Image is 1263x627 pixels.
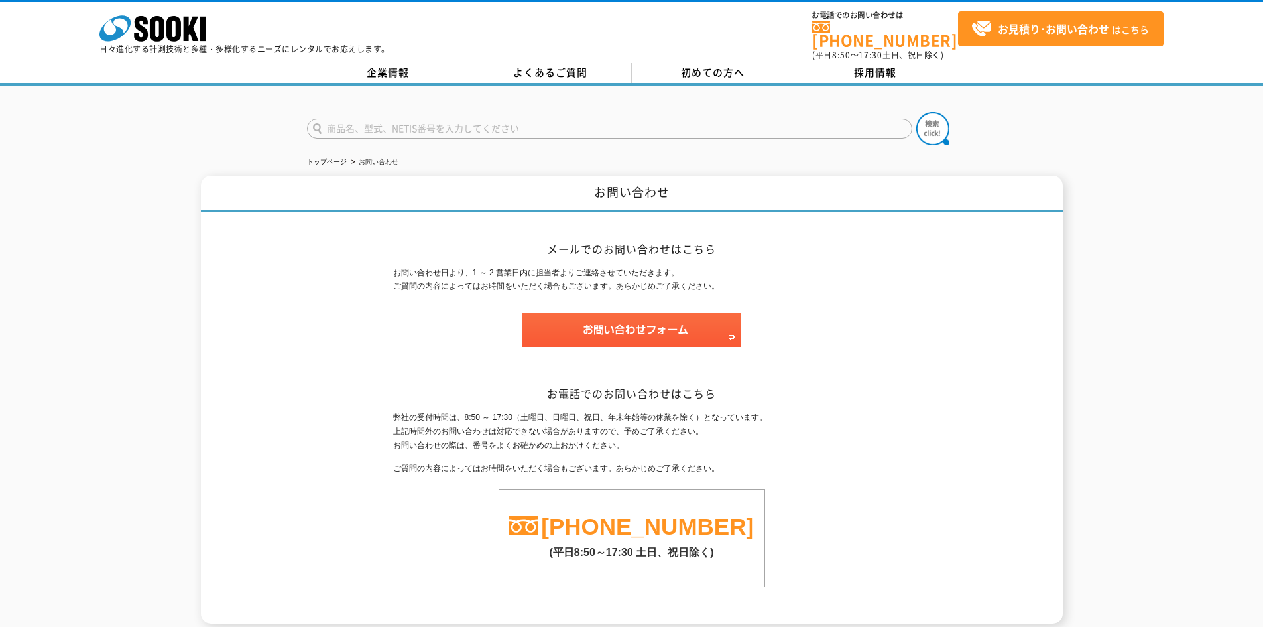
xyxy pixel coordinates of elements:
[541,514,754,539] a: [PHONE_NUMBER]
[393,411,871,452] p: 弊社の受付時間は、8:50 ～ 17:30（土曜日、日曜日、祝日、年末年始等の休業を除く）となっています。 上記時間外のお問い合わせは対応できない場合がありますので、予めご了承ください。 お問い...
[469,63,632,83] a: よくあるご質問
[307,119,912,139] input: 商品名、型式、NETIS番号を入力してください
[681,65,745,80] span: 初めての方へ
[393,462,871,476] p: ご質問の内容によってはお時間をいただく場合もございます。あらかじめご了承ください。
[812,49,943,61] span: (平日 ～ 土日、祝日除く)
[812,11,958,19] span: お電話でのお問い合わせは
[859,49,882,61] span: 17:30
[522,335,741,344] a: お問い合わせフォーム
[201,176,1063,212] h1: お問い合わせ
[832,49,851,61] span: 8:50
[393,387,871,401] h2: お電話でのお問い合わせはこちら
[971,19,1149,39] span: はこちら
[632,63,794,83] a: 初めての方へ
[522,313,741,347] img: お問い合わせフォーム
[307,158,347,165] a: トップページ
[499,539,764,560] p: (平日8:50～17:30 土日、祝日除く)
[307,63,469,83] a: 企業情報
[998,21,1109,36] strong: お見積り･お問い合わせ
[812,21,958,48] a: [PHONE_NUMBER]
[393,266,871,294] p: お問い合わせ日より、1 ～ 2 営業日内に担当者よりご連絡させていただきます。 ご質問の内容によってはお時間をいただく場合もございます。あらかじめご了承ください。
[916,112,949,145] img: btn_search.png
[99,45,390,53] p: 日々進化する計測技術と多種・多様化するニーズにレンタルでお応えします。
[349,155,398,169] li: お問い合わせ
[958,11,1164,46] a: お見積り･お問い合わせはこちら
[393,242,871,256] h2: メールでのお問い合わせはこちら
[794,63,957,83] a: 採用情報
